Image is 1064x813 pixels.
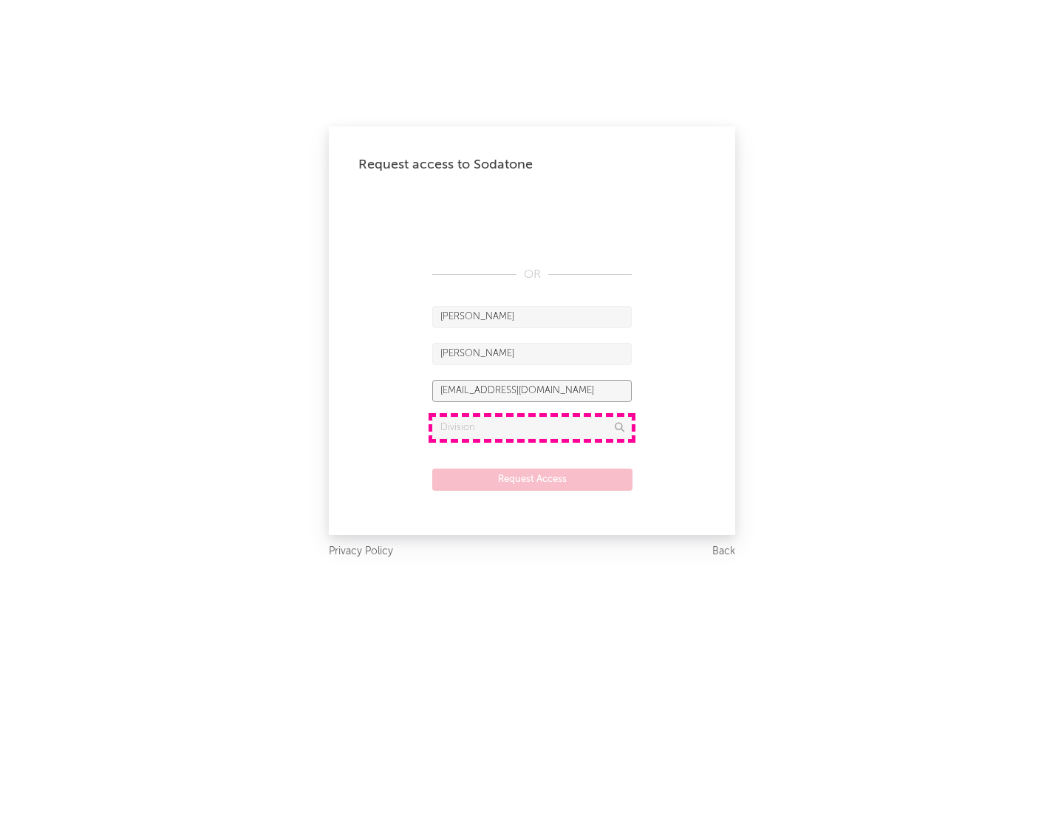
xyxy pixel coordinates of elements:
[432,343,632,365] input: Last Name
[329,542,393,561] a: Privacy Policy
[432,469,632,491] button: Request Access
[432,306,632,328] input: First Name
[358,156,706,174] div: Request access to Sodatone
[712,542,735,561] a: Back
[432,266,632,284] div: OR
[432,380,632,402] input: Email
[432,417,632,439] input: Division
